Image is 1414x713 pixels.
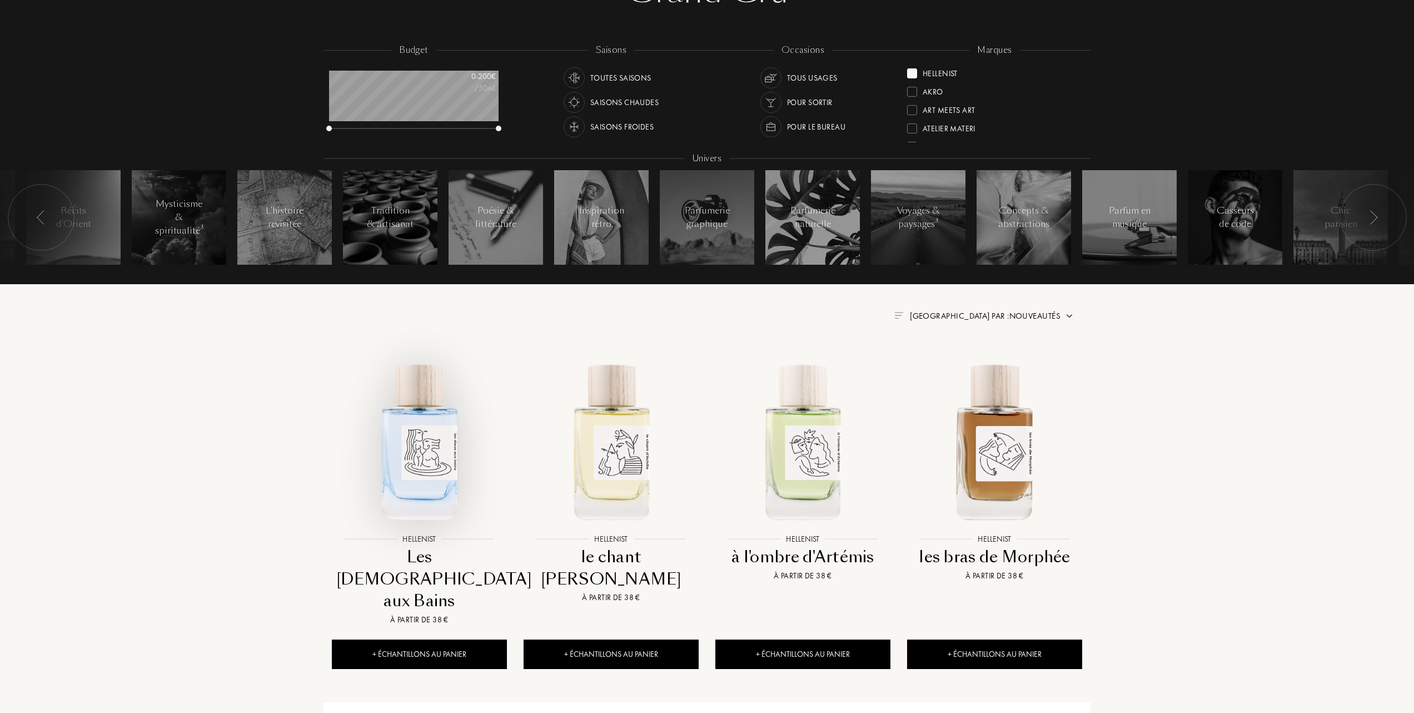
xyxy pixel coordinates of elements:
[907,342,1082,596] a: les bras de Morphée HellenistHellenistles bras de MorphéeÀ partir de 38 €
[528,546,694,590] div: le chant [PERSON_NAME]
[566,70,582,86] img: usage_season_average_white.svg
[894,312,903,319] img: filter_by.png
[336,546,502,612] div: Les [DEMOGRAPHIC_DATA] aux Bains
[1065,311,1074,320] img: arrow.png
[716,354,889,527] img: à l'ombre d'Artémis Hellenist
[367,204,414,231] div: Tradition & artisanat
[763,119,779,135] img: usage_occasion_work_white.svg
[908,354,1081,527] img: les bras de Morphée Hellenist
[440,71,496,82] div: 0 - 200 €
[787,67,838,88] div: Tous usages
[1369,210,1378,225] img: arr_left.svg
[261,204,308,231] div: L'histoire revisitée
[524,342,699,617] a: le chant d'Achille HellenistHellenistle chant [PERSON_NAME]À partir de 38 €
[685,152,729,165] div: Univers
[37,210,46,225] img: arr_left.svg
[720,570,886,582] div: À partir de 38 €
[910,310,1060,321] span: [GEOGRAPHIC_DATA] par : Nouveautés
[923,82,943,97] div: Akro
[472,204,520,231] div: Poésie & littérature
[1212,204,1259,231] div: Casseurs de code
[333,354,506,527] img: Les Dieux aux Bains Hellenist
[684,204,731,231] div: Parfumerie graphique
[1106,204,1153,231] div: Parfum en musique
[155,197,203,237] div: Mysticisme & spiritualité
[578,204,625,231] div: Inspiration rétro
[590,92,659,113] div: Saisons chaudes
[525,354,698,527] img: le chant d'Achille Hellenist
[935,217,939,225] span: 3
[774,44,832,57] div: occasions
[332,342,507,640] a: Les Dieux aux Bains HellenistHellenistLes [DEMOGRAPHIC_DATA] aux BainsÀ partir de 38 €
[201,224,204,231] span: 3
[998,204,1049,231] div: Concepts & abstractions
[763,95,779,110] img: usage_occasion_party_white.svg
[391,44,436,57] div: budget
[332,640,507,669] div: + Échantillons au panier
[895,204,942,231] div: Voyages & paysages
[715,342,890,596] a: à l'ombre d'Artémis HellenistHellenistà l'ombre d'ArtémisÀ partir de 38 €
[789,204,837,231] div: Parfumerie naturelle
[923,64,958,79] div: Hellenist
[923,101,975,116] div: Art Meets Art
[588,44,634,57] div: saisons
[590,67,651,88] div: Toutes saisons
[763,70,779,86] img: usage_occasion_all_white.svg
[336,614,502,626] div: À partir de 38 €
[923,137,947,152] div: Baruti
[566,119,582,135] img: usage_season_cold_white.svg
[590,116,654,137] div: Saisons froides
[524,640,699,669] div: + Échantillons au panier
[528,592,694,603] div: À partir de 38 €
[969,44,1019,57] div: marques
[907,640,1082,669] div: + Échantillons au panier
[566,95,582,110] img: usage_season_hot_white.svg
[923,119,975,134] div: Atelier Materi
[787,92,833,113] div: Pour sortir
[787,116,845,137] div: Pour le bureau
[440,82,496,94] div: /50mL
[912,570,1078,582] div: À partir de 38 €
[715,640,890,669] div: + Échantillons au panier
